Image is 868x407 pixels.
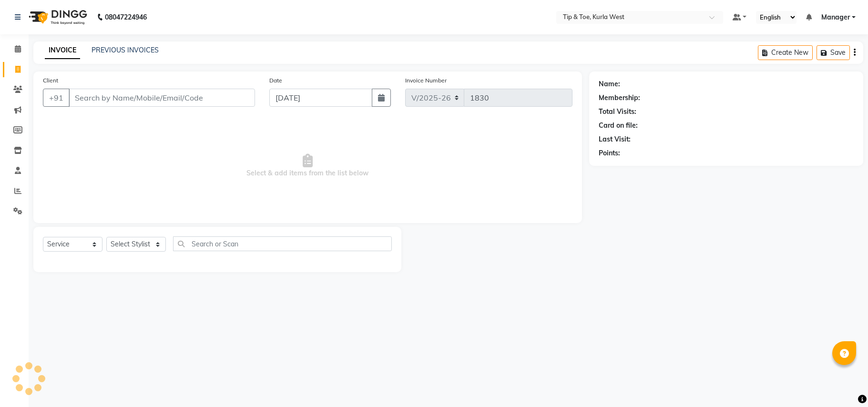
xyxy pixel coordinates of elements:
[43,118,572,214] span: Select & add items from the list below
[45,42,80,59] a: INVOICE
[599,93,640,103] div: Membership:
[24,4,90,31] img: logo
[69,89,255,107] input: Search by Name/Mobile/Email/Code
[599,121,638,131] div: Card on file:
[269,76,282,85] label: Date
[405,76,447,85] label: Invoice Number
[43,76,58,85] label: Client
[828,369,858,397] iframe: chat widget
[43,89,70,107] button: +91
[821,12,850,22] span: Manager
[105,4,147,31] b: 08047224946
[599,148,620,158] div: Points:
[92,46,159,54] a: PREVIOUS INVOICES
[599,134,631,144] div: Last Visit:
[599,79,620,89] div: Name:
[817,45,850,60] button: Save
[758,45,813,60] button: Create New
[173,236,392,251] input: Search or Scan
[599,107,636,117] div: Total Visits:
